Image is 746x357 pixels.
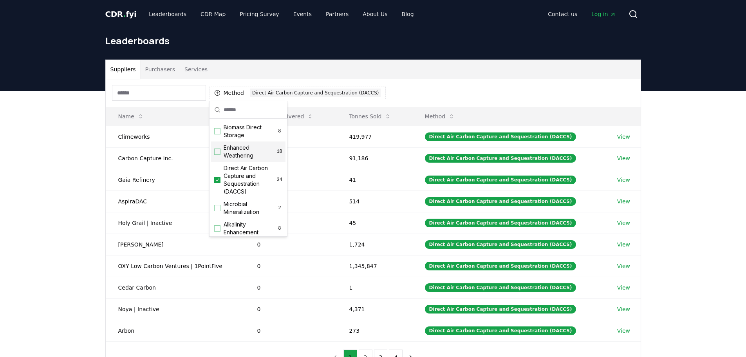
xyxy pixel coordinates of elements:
td: 91,186 [336,147,412,169]
td: 0 [245,234,337,255]
td: 0 [245,212,337,234]
td: 11 [245,169,337,190]
nav: Main [542,7,622,21]
button: Name [112,109,150,124]
td: Arbon [106,320,245,341]
div: Direct Air Carbon Capture and Sequestration (DACCS) [425,176,576,184]
button: Method [419,109,461,124]
a: CDR.fyi [105,9,137,20]
button: Purchasers [140,60,180,79]
a: View [617,262,630,270]
span: Enhanced Weathering [224,144,276,159]
td: 273 [336,320,412,341]
a: View [617,176,630,184]
a: View [617,284,630,292]
a: Log in [585,7,622,21]
span: Microbial Mineralization [224,200,277,216]
a: View [617,219,630,227]
div: Direct Air Carbon Capture and Sequestration (DACCS) [425,305,576,314]
span: Biomass Direct Storage [224,123,277,139]
a: View [617,198,630,205]
td: 1,073 [245,126,337,147]
td: OXY Low Carbon Ventures | 1PointFive [106,255,245,277]
td: 0 [245,277,337,298]
td: 514 [336,190,412,212]
span: 2 [277,205,282,211]
button: MethodDirect Air Carbon Capture and Sequestration (DACCS) [209,87,386,99]
a: View [617,241,630,248]
span: CDR fyi [105,9,137,19]
div: Direct Air Carbon Capture and Sequestration (DACCS) [425,197,576,206]
td: 419,977 [336,126,412,147]
h1: Leaderboards [105,34,641,47]
div: Direct Air Carbon Capture and Sequestration (DACCS) [425,326,576,335]
a: View [617,154,630,162]
div: Direct Air Carbon Capture and Sequestration (DACCS) [425,283,576,292]
span: 34 [277,177,282,183]
span: Log in [591,10,616,18]
td: 1,345,847 [336,255,412,277]
td: 9 [245,190,337,212]
td: 4,371 [336,298,412,320]
a: Pricing Survey [233,7,285,21]
td: [PERSON_NAME] [106,234,245,255]
div: Direct Air Carbon Capture and Sequestration (DACCS) [425,262,576,270]
a: View [617,133,630,141]
a: View [617,305,630,313]
a: Contact us [542,7,583,21]
span: . [123,9,126,19]
td: Gaia Refinery [106,169,245,190]
td: 1,724 [336,234,412,255]
a: CDR Map [194,7,232,21]
span: Direct Air Carbon Capture and Sequestration (DACCS) [224,164,277,196]
nav: Main [143,7,420,21]
button: Services [180,60,212,79]
td: AspiraDAC [106,190,245,212]
span: 8 [277,128,282,134]
span: 8 [277,225,282,232]
a: Events [287,7,318,21]
td: Cedar Carbon [106,277,245,298]
span: Alkalinity Enhancement [224,221,277,236]
td: 0 [245,298,337,320]
a: Blog [396,7,420,21]
td: Noya | Inactive [106,298,245,320]
td: 0 [245,255,337,277]
a: View [617,327,630,335]
td: 45 [336,212,412,234]
td: Climeworks [106,126,245,147]
td: 41 [336,169,412,190]
div: Direct Air Carbon Capture and Sequestration (DACCS) [425,219,576,227]
a: About Us [356,7,394,21]
td: 237 [245,147,337,169]
div: Direct Air Carbon Capture and Sequestration (DACCS) [425,132,576,141]
td: Carbon Capture Inc. [106,147,245,169]
td: 1 [336,277,412,298]
td: Holy Grail | Inactive [106,212,245,234]
button: Suppliers [106,60,141,79]
div: Direct Air Carbon Capture and Sequestration (DACCS) [425,154,576,163]
span: 18 [276,149,282,155]
div: Direct Air Carbon Capture and Sequestration (DACCS) [425,240,576,249]
a: Leaderboards [143,7,193,21]
div: Direct Air Carbon Capture and Sequestration (DACCS) [250,89,381,97]
button: Tonnes Sold [343,109,397,124]
a: Partners [320,7,355,21]
td: 0 [245,320,337,341]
